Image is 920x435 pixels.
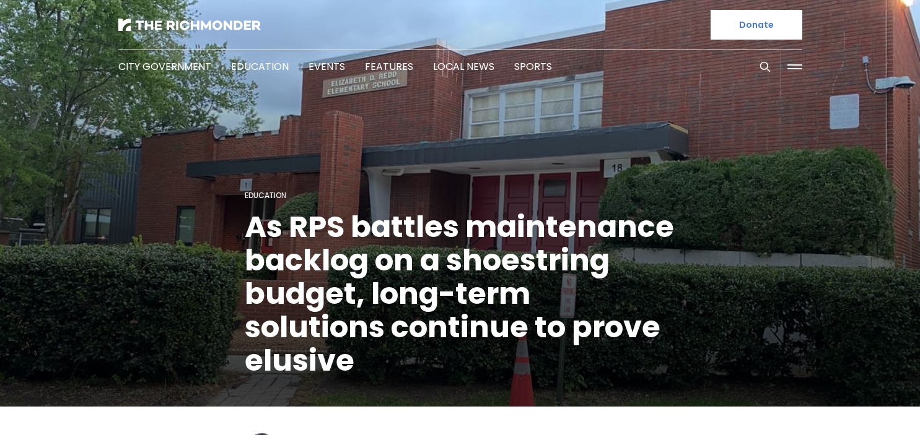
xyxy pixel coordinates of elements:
a: Donate [711,10,802,40]
img: The Richmonder [118,19,261,31]
a: Education [245,190,286,200]
button: Search this site [756,58,774,76]
a: City Government [118,59,211,74]
a: Education [231,59,289,74]
a: Sports [514,59,552,74]
h1: As RPS battles maintenance backlog on a shoestring budget, long-term solutions continue to prove ... [245,210,676,377]
a: Features [365,59,413,74]
a: Events [309,59,345,74]
a: Local News [433,59,494,74]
